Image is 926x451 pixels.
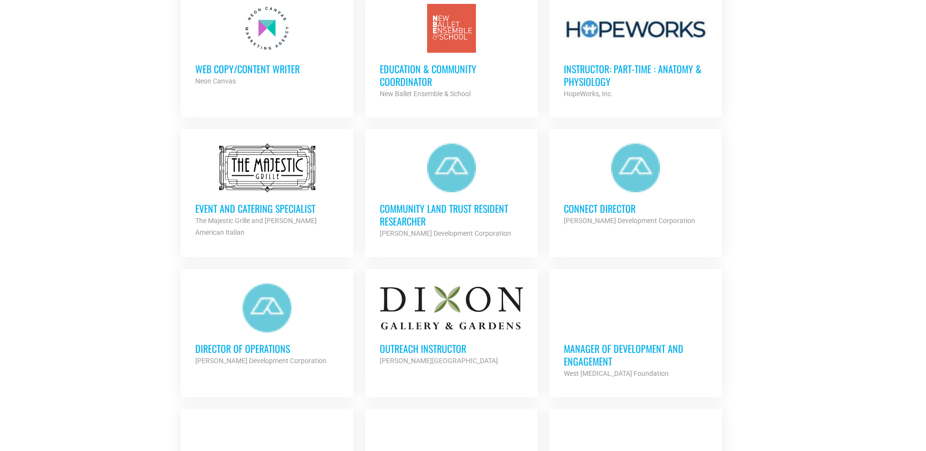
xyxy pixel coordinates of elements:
h3: Manager of Development and Engagement [564,342,707,368]
h3: Community Land Trust Resident Researcher [380,202,523,227]
strong: HopeWorks, Inc. [564,90,613,98]
h3: Instructor: Part-Time : Anatomy & Physiology [564,62,707,88]
strong: [PERSON_NAME] Development Corporation [564,217,695,225]
strong: [PERSON_NAME][GEOGRAPHIC_DATA] [380,357,498,365]
h3: Outreach Instructor [380,342,523,355]
strong: The Majestic Grille and [PERSON_NAME] American Italian [195,217,317,236]
a: Manager of Development and Engagement West [MEDICAL_DATA] Foundation [549,269,722,394]
strong: West [MEDICAL_DATA] Foundation [564,369,669,377]
h3: Web Copy/Content Writer [195,62,339,75]
a: Event and Catering Specialist The Majestic Grille and [PERSON_NAME] American Italian [181,129,353,253]
a: Community Land Trust Resident Researcher [PERSON_NAME] Development Corporation [365,129,538,254]
a: Outreach Instructor [PERSON_NAME][GEOGRAPHIC_DATA] [365,269,538,381]
a: Director of Operations [PERSON_NAME] Development Corporation [181,269,353,381]
h3: Event and Catering Specialist [195,202,339,215]
a: Connect Director [PERSON_NAME] Development Corporation [549,129,722,241]
h3: Connect Director [564,202,707,215]
strong: Neon Canvas [195,77,236,85]
h3: Director of Operations [195,342,339,355]
strong: [PERSON_NAME] Development Corporation [195,357,327,365]
strong: New Ballet Ensemble & School [380,90,471,98]
h3: Education & Community Coordinator [380,62,523,88]
strong: [PERSON_NAME] Development Corporation [380,229,511,237]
